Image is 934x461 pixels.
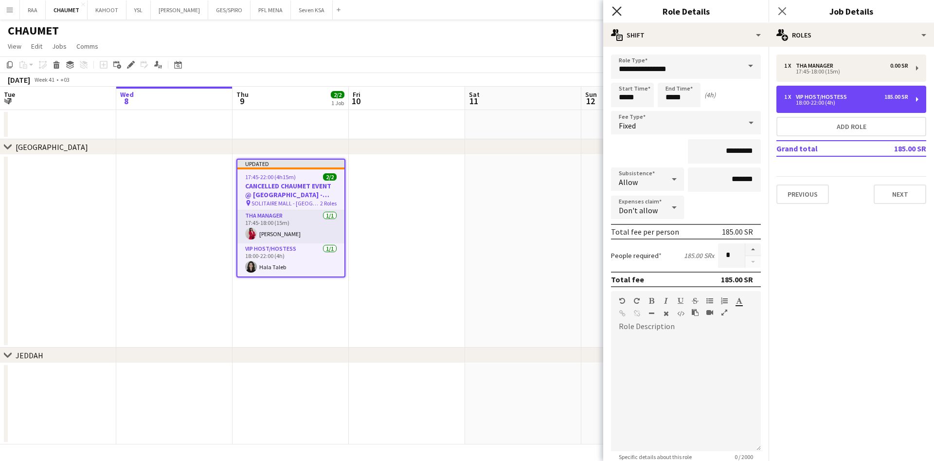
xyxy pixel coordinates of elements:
[8,23,59,38] h1: CHAUMET
[692,309,699,316] button: Paste as plain text
[331,91,344,98] span: 2/2
[245,173,296,181] span: 17:45-22:00 (4h15m)
[648,310,655,317] button: Horizontal Line
[736,297,742,305] button: Text Color
[619,297,626,305] button: Undo
[704,91,716,99] div: (4h)
[16,142,88,152] div: [GEOGRAPHIC_DATA]
[611,251,662,260] label: People required
[353,90,360,99] span: Fri
[745,243,761,256] button: Increase
[4,40,25,53] a: View
[236,90,249,99] span: Thu
[126,0,151,19] button: YSL
[469,90,480,99] span: Sat
[603,23,769,47] div: Shift
[619,121,636,130] span: Fixed
[721,275,753,284] div: 185.00 SR
[663,310,669,317] button: Clear Formatting
[692,297,699,305] button: Strikethrough
[237,210,344,243] app-card-role: THA Manager1/117:45-18:00 (15m)[PERSON_NAME]
[776,117,926,136] button: Add role
[237,182,344,199] h3: CANCELLED CHAUMET EVENT @ [GEOGRAPHIC_DATA] - [GEOGRAPHIC_DATA]
[769,23,934,47] div: Roles
[88,0,126,19] button: KAHOOT
[119,95,134,107] span: 8
[611,275,644,284] div: Total fee
[52,42,67,51] span: Jobs
[874,184,926,204] button: Next
[4,90,15,99] span: Tue
[633,297,640,305] button: Redo
[72,40,102,53] a: Comms
[890,62,908,69] div: 0.00 SR
[151,0,208,19] button: [PERSON_NAME]
[120,90,134,99] span: Wed
[8,75,30,85] div: [DATE]
[251,200,320,207] span: SOLITAIRE MALL - [GEOGRAPHIC_DATA]
[585,90,597,99] span: Sun
[619,205,658,215] span: Don't allow
[20,0,46,19] button: RAA
[619,177,638,187] span: Allow
[706,309,713,316] button: Insert video
[776,184,829,204] button: Previous
[706,297,713,305] button: Unordered List
[467,95,480,107] span: 11
[235,95,249,107] span: 9
[16,350,43,360] div: JEDDAH
[784,93,796,100] div: 1 x
[291,0,333,19] button: Seven KSA
[722,227,753,237] div: 185.00 SR
[237,160,344,167] div: Updated
[611,453,700,461] span: Specific details about this role
[27,40,46,53] a: Edit
[323,173,337,181] span: 2/2
[236,159,345,277] app-job-card: Updated17:45-22:00 (4h15m)2/2CANCELLED CHAUMET EVENT @ [GEOGRAPHIC_DATA] - [GEOGRAPHIC_DATA] SOLI...
[721,309,728,316] button: Fullscreen
[776,141,865,156] td: Grand total
[784,69,908,74] div: 17:45-18:00 (15m)
[677,310,684,317] button: HTML Code
[251,0,291,19] button: PFL MENA
[60,76,70,83] div: +03
[584,95,597,107] span: 12
[784,100,908,105] div: 18:00-22:00 (4h)
[684,251,714,260] div: 185.00 SR x
[727,453,761,461] span: 0 / 2000
[8,42,21,51] span: View
[865,141,926,156] td: 185.00 SR
[2,95,15,107] span: 7
[351,95,360,107] span: 10
[48,40,71,53] a: Jobs
[796,93,851,100] div: VIP Host/Hostess
[331,99,344,107] div: 1 Job
[884,93,908,100] div: 185.00 SR
[721,297,728,305] button: Ordered List
[796,62,837,69] div: THA Manager
[208,0,251,19] button: GES/SPIRO
[76,42,98,51] span: Comms
[237,243,344,277] app-card-role: VIP Host/Hostess1/118:00-22:00 (4h)Hala Taleb
[677,297,684,305] button: Underline
[31,42,42,51] span: Edit
[320,200,337,207] span: 2 Roles
[603,5,769,18] h3: Role Details
[648,297,655,305] button: Bold
[32,76,56,83] span: Week 41
[663,297,669,305] button: Italic
[769,5,934,18] h3: Job Details
[46,0,88,19] button: CHAUMET
[784,62,796,69] div: 1 x
[611,227,679,237] div: Total fee per person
